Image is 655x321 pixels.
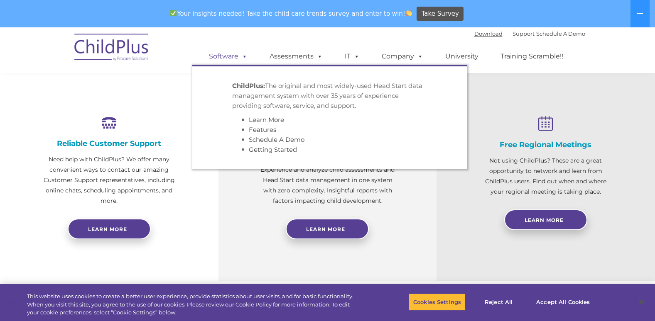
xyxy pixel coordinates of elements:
[232,82,265,90] strong: ChildPlus:
[42,139,177,148] h4: Reliable Customer Support
[513,30,535,37] a: Support
[88,226,127,232] span: Learn more
[474,30,503,37] a: Download
[27,292,360,317] div: This website uses cookies to create a better user experience, provide statistics about user visit...
[249,116,284,124] a: Learn More
[286,219,369,239] a: Learn More
[260,165,395,206] p: Experience and analyze child assessments and Head Start data management in one system with zero c...
[115,89,151,95] span: Phone number
[406,10,412,16] img: 👏
[473,293,525,311] button: Reject All
[249,136,304,143] a: Schedule A Demo
[478,156,613,197] p: Not using ChildPlus? These are a great opportunity to network and learn from ChildPlus users. Fin...
[504,209,587,230] a: Learn More
[42,154,177,206] p: Need help with ChildPlus? We offer many convenient ways to contact our amazing Customer Support r...
[249,146,297,153] a: Getting Started
[201,48,256,65] a: Software
[249,126,276,134] a: Features
[417,7,464,21] a: Take Survey
[68,219,151,239] a: Learn more
[437,48,487,65] a: University
[492,48,572,65] a: Training Scramble!!
[525,217,564,223] span: Learn More
[170,10,177,16] img: ✅
[167,5,416,22] span: Your insights needed! Take the child care trends survey and enter to win!
[422,7,459,21] span: Take Survey
[115,55,141,61] span: Last name
[306,226,345,232] span: Learn More
[633,293,651,311] button: Close
[70,28,153,69] img: ChildPlus by Procare Solutions
[373,48,432,65] a: Company
[536,30,585,37] a: Schedule A Demo
[261,48,331,65] a: Assessments
[532,293,594,311] button: Accept All Cookies
[478,140,613,149] h4: Free Regional Meetings
[232,81,427,111] p: The original and most widely-used Head Start data management system with over 35 years of experie...
[474,30,585,37] font: |
[409,293,466,311] button: Cookies Settings
[336,48,368,65] a: IT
